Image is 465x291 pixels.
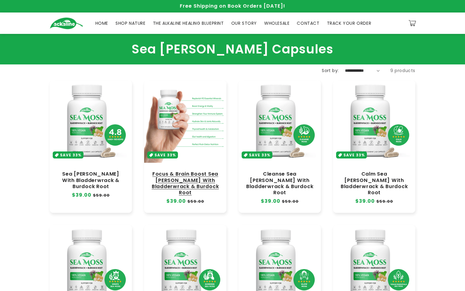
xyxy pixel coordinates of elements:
a: WHOLESALE [261,17,293,30]
a: Sea [PERSON_NAME] With Bladderwrack & Burdock Root [56,171,126,189]
a: OUR STORY [228,17,261,30]
label: Sort by: [322,67,339,74]
span: Free Shipping on Book Orders [DATE]! [180,2,285,9]
h1: Sea [PERSON_NAME] Capsules [50,42,415,57]
span: SHOP NATURE [115,20,146,26]
span: HOME [95,20,108,26]
a: TRACK YOUR ORDER [323,17,375,30]
a: HOME [92,17,112,30]
a: Calm Sea [PERSON_NAME] With Bladderwrack & Burdock Root [339,171,409,196]
a: Focus & Brain Boost Sea [PERSON_NAME] With Bladderwrack & Burdock Root [150,171,220,196]
img: Ackaline [50,17,83,29]
span: CONTACT [297,20,319,26]
span: THE ALKALINE HEALING BLUEPRINT [153,20,224,26]
span: OUR STORY [231,20,257,26]
a: SHOP NATURE [112,17,149,30]
a: Cleanse Sea [PERSON_NAME] With Bladderwrack & Burdock Root [245,171,315,196]
span: WHOLESALE [264,20,289,26]
a: CONTACT [293,17,323,30]
span: 9 products [390,67,415,74]
a: THE ALKALINE HEALING BLUEPRINT [149,17,228,30]
span: TRACK YOUR ORDER [327,20,371,26]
